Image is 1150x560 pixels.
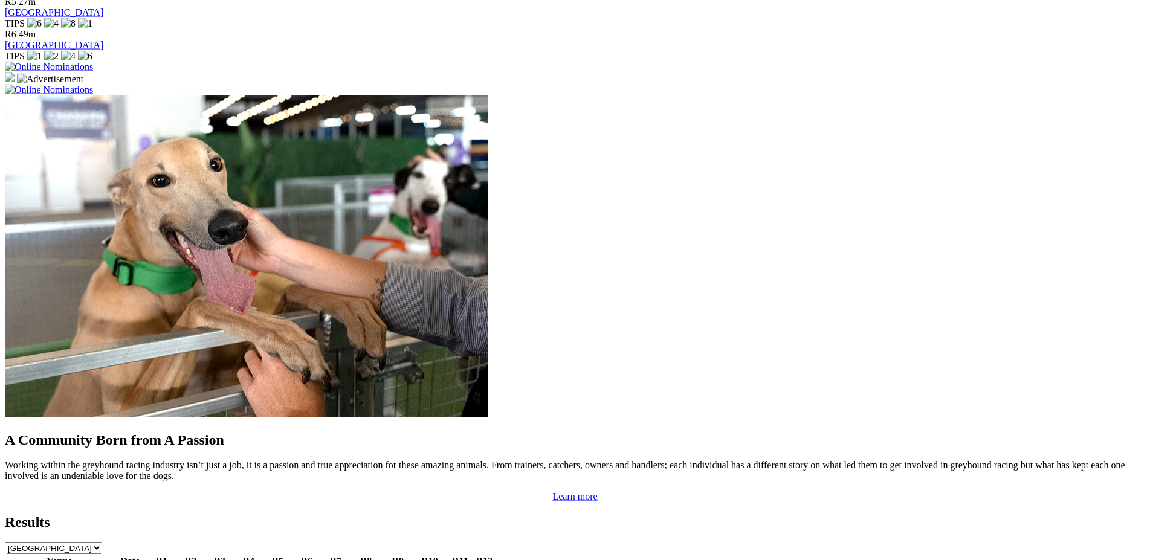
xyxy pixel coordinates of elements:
[5,431,1145,448] h2: A Community Born from A Passion
[552,491,597,501] a: Learn more
[17,73,83,84] img: Advertisement
[61,18,76,28] img: 8
[78,18,92,28] img: 1
[5,28,16,39] span: R6
[5,72,15,82] img: 15187_Greyhounds_GreysPlayCentral_Resize_SA_WebsiteBanner_300x115_2025.jpg
[27,18,42,28] img: 6
[44,50,59,61] img: 2
[5,95,488,417] img: Westy_Cropped.jpg
[27,50,42,61] img: 1
[5,513,1145,530] h2: Results
[78,50,92,61] img: 6
[5,7,103,17] a: [GEOGRAPHIC_DATA]
[19,28,36,39] span: 49m
[5,50,25,60] span: TIPS
[44,18,59,28] img: 4
[5,84,93,95] img: Online Nominations
[5,459,1145,481] p: Working within the greyhound racing industry isn’t just a job, it is a passion and true appreciat...
[5,39,103,50] a: [GEOGRAPHIC_DATA]
[5,18,25,28] span: TIPS
[5,61,93,72] img: Online Nominations
[61,50,76,61] img: 4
